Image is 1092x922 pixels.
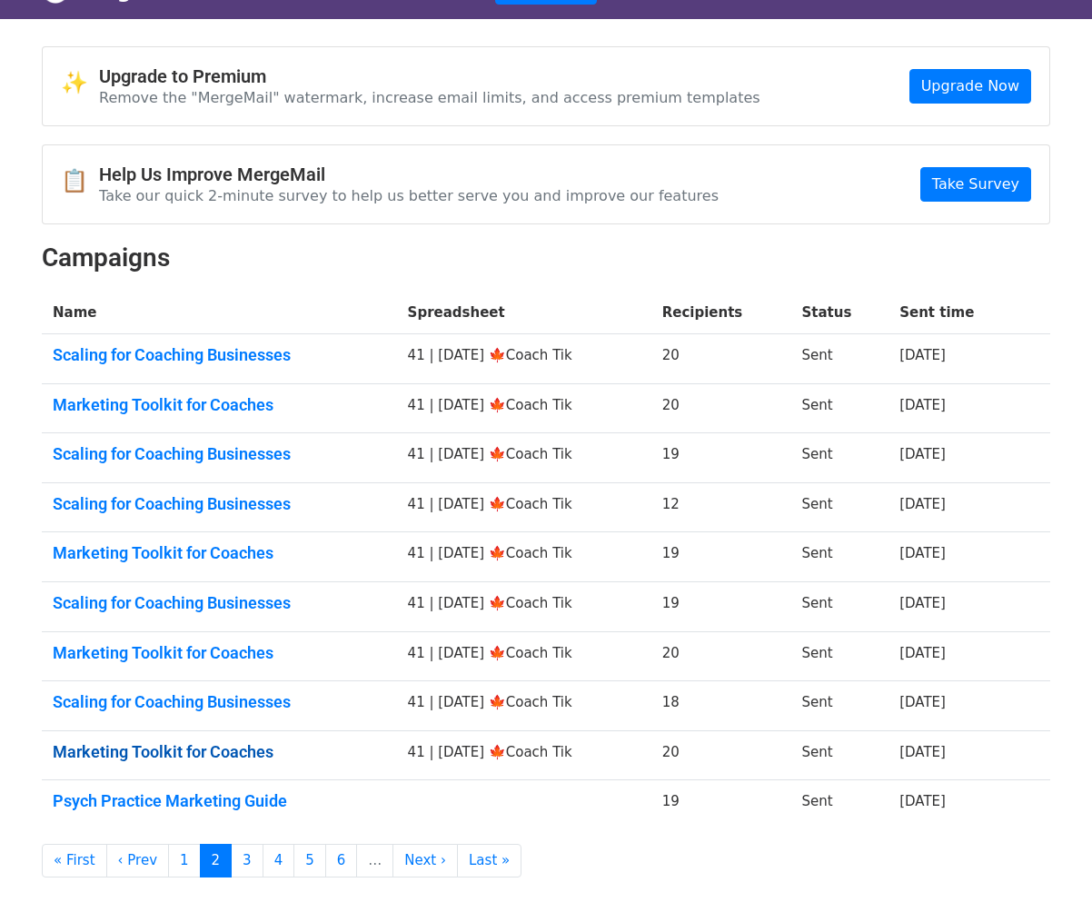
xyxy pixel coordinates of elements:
td: Sent [790,681,888,731]
a: Scaling for Coaching Businesses [53,692,386,712]
td: 41 | [DATE] 🍁Coach Tik [397,631,651,681]
p: Take our quick 2-minute survey to help us better serve you and improve our features [99,186,719,205]
a: [DATE] [899,545,946,561]
h2: Campaigns [42,243,1050,273]
td: 20 [651,730,791,780]
a: [DATE] [899,446,946,462]
a: Marketing Toolkit for Coaches [53,395,386,415]
a: Take Survey [920,167,1031,202]
td: Sent [790,532,888,582]
td: 19 [651,532,791,582]
a: Scaling for Coaching Businesses [53,444,386,464]
a: 1 [168,844,201,877]
a: Next › [392,844,458,877]
a: Upgrade Now [909,69,1031,104]
td: Sent [790,334,888,384]
td: 19 [651,780,791,829]
td: 41 | [DATE] 🍁Coach Tik [397,532,651,582]
td: Sent [790,383,888,433]
span: 📋 [61,168,99,194]
a: Last » [457,844,521,877]
a: 6 [325,844,358,877]
td: Sent [790,433,888,483]
a: [DATE] [899,347,946,363]
a: [DATE] [899,793,946,809]
a: Scaling for Coaching Businesses [53,593,386,613]
p: Remove the "MergeMail" watermark, increase email limits, and access premium templates [99,88,760,107]
a: « First [42,844,107,877]
a: Marketing Toolkit for Coaches [53,643,386,663]
span: ✨ [61,70,99,96]
td: 41 | [DATE] 🍁Coach Tik [397,334,651,384]
td: Sent [790,780,888,829]
td: 41 | [DATE] 🍁Coach Tik [397,681,651,731]
a: 2 [200,844,233,877]
h4: Upgrade to Premium [99,65,760,87]
h4: Help Us Improve MergeMail [99,164,719,185]
td: Sent [790,482,888,532]
td: 41 | [DATE] 🍁Coach Tik [397,433,651,483]
iframe: Chat Widget [1001,835,1092,922]
a: [DATE] [899,496,946,512]
td: Sent [790,582,888,632]
td: 41 | [DATE] 🍁Coach Tik [397,582,651,632]
th: Status [790,292,888,334]
a: [DATE] [899,645,946,661]
a: [DATE] [899,694,946,710]
th: Recipients [651,292,791,334]
td: Sent [790,631,888,681]
a: 5 [293,844,326,877]
a: Scaling for Coaching Businesses [53,494,386,514]
a: Marketing Toolkit for Coaches [53,742,386,762]
th: Spreadsheet [397,292,651,334]
td: 18 [651,681,791,731]
td: 41 | [DATE] 🍁Coach Tik [397,730,651,780]
td: 41 | [DATE] 🍁Coach Tik [397,383,651,433]
a: ‹ Prev [106,844,170,877]
td: 20 [651,631,791,681]
th: Name [42,292,397,334]
td: 19 [651,582,791,632]
a: 3 [231,844,263,877]
td: 41 | [DATE] 🍁Coach Tik [397,482,651,532]
td: Sent [790,730,888,780]
a: [DATE] [899,744,946,760]
td: 20 [651,383,791,433]
td: 12 [651,482,791,532]
a: Scaling for Coaching Businesses [53,345,386,365]
td: 20 [651,334,791,384]
td: 19 [651,433,791,483]
a: 4 [263,844,295,877]
a: [DATE] [899,397,946,413]
a: Psych Practice Marketing Guide [53,791,386,811]
a: Marketing Toolkit for Coaches [53,543,386,563]
a: [DATE] [899,595,946,611]
th: Sent time [888,292,1020,334]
